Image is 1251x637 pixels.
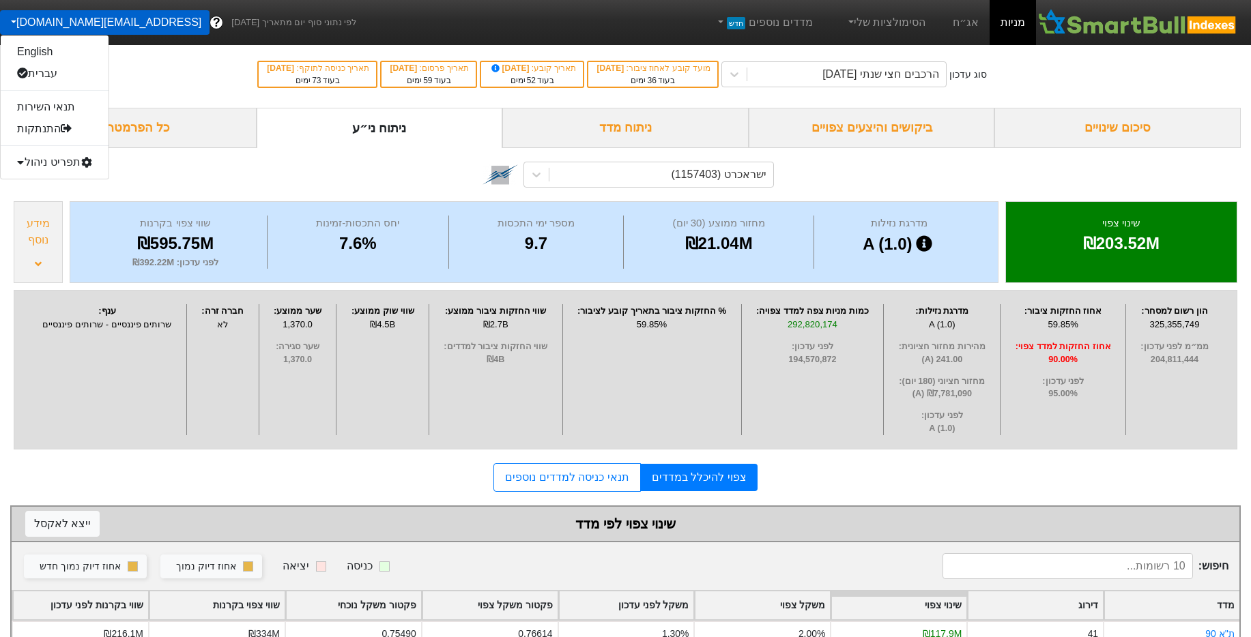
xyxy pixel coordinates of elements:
div: ₪203.52M [1023,231,1220,256]
div: סיכום שינויים [994,108,1241,148]
div: אחוז דיוק נמוך [176,559,236,574]
div: בעוד ימים [488,74,576,87]
span: ממ״מ לפני עדכון : [1130,340,1220,353]
div: Toggle SortBy [13,591,148,619]
div: 9.7 [452,231,620,256]
div: תאריך קובע : [488,62,576,74]
div: סוג עדכון [949,68,987,82]
div: Toggle SortBy [968,591,1103,619]
div: שינוי צפוי לפי מדד [25,514,1226,534]
span: ? [213,14,220,32]
div: A (1.0) [818,231,981,257]
a: צפוי להיכלל במדדים [641,464,758,491]
div: Toggle SortBy [149,591,285,619]
div: Toggle SortBy [559,591,694,619]
div: אחוז דיוק נמוך חדש [40,559,121,574]
span: 73 [312,76,321,85]
div: 59.85% [1004,318,1122,331]
div: 59.85% [566,318,738,331]
span: 95.00% [1004,387,1122,400]
div: שער ממוצע : [263,304,333,318]
div: שווי החזקות ציבור ממוצע : [433,304,559,318]
span: 194,570,872 [745,353,880,366]
span: 36 [647,76,656,85]
span: לפי נתוני סוף יום מתאריך [DATE] [231,16,356,29]
div: ₪21.04M [627,231,810,256]
a: מדדים נוספיםחדש [710,9,818,36]
img: tase link [483,157,518,192]
a: התנתקות [1,118,109,140]
span: [DATE] [489,63,532,73]
div: כל הפרמטרים [10,108,257,148]
div: מועד קובע לאחוז ציבור : [595,62,710,74]
div: שווי צפוי בקרנות [87,216,263,231]
div: כניסה [347,558,373,574]
button: אחוז דיוק נמוך [160,554,262,579]
span: 204,811,444 [1130,353,1220,366]
div: 325,355,749 [1130,318,1220,331]
div: הון רשום למסחר : [1130,304,1220,318]
span: חיפוש : [943,553,1228,579]
span: אחוז החזקות למדד צפוי : [1004,340,1122,353]
div: ניתוח ני״ע [257,108,503,148]
div: ₪595.75M [87,231,263,256]
div: 1,370.0 [263,318,333,331]
div: ישראכרט (1157403) [671,166,766,183]
div: מדרגת נזילות [818,216,981,231]
div: לא [190,318,255,331]
span: [DATE] [390,63,419,73]
div: לפני עדכון : ₪392.22M [87,256,263,269]
span: A (1.0) [887,422,996,435]
button: אחוז דיוק נמוך חדש [24,554,147,579]
span: שווי החזקות ציבור למדדים : [433,340,559,353]
div: מדרגת נזילות : [887,304,996,318]
span: ₪7,781,090 (A) [887,387,996,400]
div: בעוד ימים [595,74,710,87]
div: יציאה [283,558,309,574]
div: ₪4.5B [340,318,425,331]
div: חברה זרה : [190,304,255,318]
div: בעוד ימים [265,74,369,87]
div: 7.6% [271,231,445,256]
div: 292,820,174 [745,318,880,331]
div: תפריט ניהול [1,151,109,173]
span: 1,370.0 [263,353,333,366]
input: 10 רשומות... [943,553,1193,579]
button: ייצא לאקסל [25,511,100,537]
a: הסימולציות שלי [840,9,932,36]
a: עברית [1,63,109,85]
span: [DATE] [596,63,626,73]
div: Toggle SortBy [695,591,830,619]
div: כמות מניות צפה למדד צפויה : [745,304,880,318]
div: Toggle SortBy [286,591,421,619]
span: לפני עדכון : [1004,375,1122,388]
span: מהירות מחזור חציונית : [887,340,996,353]
div: שווי שוק ממוצע : [340,304,425,318]
span: ₪4B [433,353,559,366]
span: 241.00 (A) [887,353,996,366]
span: 59 [423,76,432,85]
div: % החזקות ציבור בתאריך קובע לציבור : [566,304,738,318]
div: ענף : [31,304,183,318]
a: English [1,41,109,63]
div: תאריך פרסום : [388,62,469,74]
a: תנאי השירות [1,96,109,118]
a: תנאי כניסה למדדים נוספים [493,463,640,492]
div: מספר ימי התכסות [452,216,620,231]
div: ₪2.7B [433,318,559,331]
div: שרותים פיננסיים - שרותים פיננסיים [31,318,183,331]
span: לפני עדכון : [887,409,996,422]
div: Toggle SortBy [422,591,558,619]
div: הרכבים חצי שנתי [DATE] [822,66,939,83]
div: A (1.0) [887,318,996,331]
div: ניתוח מדד [502,108,749,148]
span: מחזור חציוני (180 יום) : [887,375,996,388]
div: יחס התכסות-זמינות [271,216,445,231]
div: Toggle SortBy [831,591,966,619]
div: שינוי צפוי [1023,216,1220,231]
span: חדש [727,17,745,29]
div: בעוד ימים [388,74,469,87]
span: שער סגירה : [263,340,333,353]
div: מחזור ממוצע (30 יום) [627,216,810,231]
span: 52 [527,76,536,85]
